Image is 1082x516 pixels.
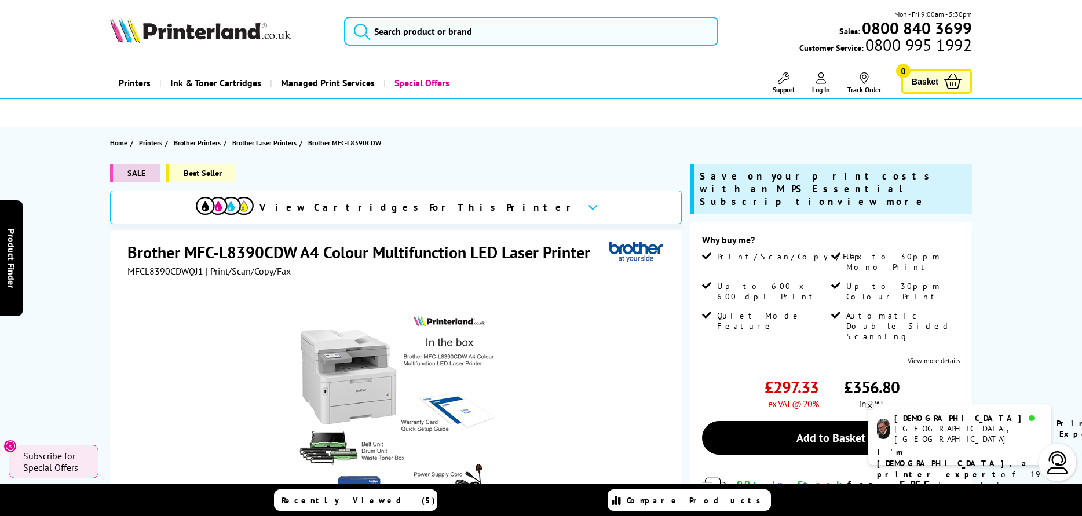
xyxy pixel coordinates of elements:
[270,68,383,98] a: Managed Print Services
[877,447,1030,480] b: I'm [DEMOGRAPHIC_DATA], a printer expert
[838,195,927,208] u: view more
[894,423,1042,444] div: [GEOGRAPHIC_DATA], [GEOGRAPHIC_DATA]
[627,495,767,506] span: Compare Products
[170,68,261,98] span: Ink & Toner Cartridges
[110,137,127,149] span: Home
[232,137,297,149] span: Brother Laser Printers
[812,85,830,94] span: Log In
[717,251,866,262] span: Print/Scan/Copy/Fax
[894,9,972,20] span: Mon - Fri 9:00am - 5:30pm
[773,72,795,94] a: Support
[901,69,972,94] a: Basket 0
[812,72,830,94] a: Log In
[908,356,960,365] a: View more details
[773,85,795,94] span: Support
[846,251,958,272] span: Up to 30ppm Mono Print
[23,450,87,473] span: Subscribe for Special Offers
[274,489,437,511] a: Recently Viewed (5)
[860,23,972,34] a: 0800 840 3699
[174,137,221,149] span: Brother Printers
[717,310,829,331] span: Quiet Mode Feature
[282,495,436,506] span: Recently Viewed (5)
[383,68,458,98] a: Special Offers
[862,17,972,39] b: 0800 840 3699
[846,281,958,302] span: Up to 30ppm Colour Print
[877,419,890,439] img: chris-livechat.png
[308,138,381,147] span: Brother MFC-L8390CDW
[127,265,203,277] span: MFCL8390CDWQJ1
[768,398,818,409] span: ex VAT @ 20%
[110,17,330,45] a: Printerland Logo
[702,234,960,251] div: Why buy me?
[166,164,236,182] span: Best Seller
[737,478,847,491] span: 99+ In Stock
[127,241,602,263] h1: Brother MFC-L8390CDW A4 Colour Multifunction LED Laser Printer
[765,376,818,398] span: £297.33
[844,376,900,398] span: £356.80
[896,64,911,78] span: 0
[877,447,1043,513] p: of 19 years! I can help you choose the right product
[1046,451,1069,474] img: user-headset-light.svg
[737,478,960,504] div: for FREE Next Day Delivery
[864,39,972,50] span: 0800 995 1992
[6,228,17,288] span: Product Finder
[110,164,160,182] span: SALE
[196,197,254,215] img: cmyk-icon.svg
[847,72,881,94] a: Track Order
[174,137,224,149] a: Brother Printers
[344,17,718,46] input: Search product or brand
[3,440,17,453] button: Close
[259,201,578,214] span: View Cartridges For This Printer
[139,137,165,149] a: Printers
[110,17,291,43] img: Printerland Logo
[860,398,884,409] span: inc VAT
[110,68,159,98] a: Printers
[232,137,299,149] a: Brother Laser Printers
[799,39,972,53] span: Customer Service:
[110,137,130,149] a: Home
[717,281,829,302] span: Up to 600 x 600 dpi Print
[206,265,291,277] span: | Print/Scan/Copy/Fax
[609,241,663,263] img: Brother
[912,74,938,89] span: Basket
[839,25,860,36] span: Sales:
[894,413,1042,423] div: [DEMOGRAPHIC_DATA]
[608,489,771,511] a: Compare Products
[702,421,960,455] a: Add to Basket
[139,137,162,149] span: Printers
[159,68,270,98] a: Ink & Toner Cartridges
[700,170,935,208] span: Save on your print costs with an MPS Essential Subscription
[846,310,958,342] span: Automatic Double Sided Scanning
